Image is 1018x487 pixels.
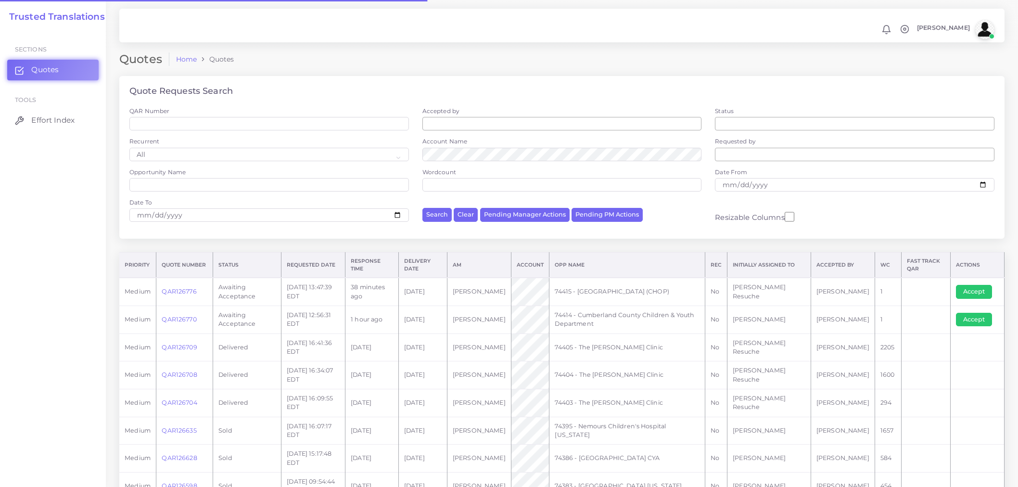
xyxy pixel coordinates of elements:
[875,253,901,278] th: WC
[447,361,511,389] td: [PERSON_NAME]
[422,208,452,222] button: Search
[549,361,705,389] td: 74404 - The [PERSON_NAME] Clinic
[156,253,213,278] th: Quote Number
[705,306,727,333] td: No
[572,208,643,222] button: Pending PM Actions
[705,389,727,417] td: No
[398,445,447,473] td: [DATE]
[213,389,281,417] td: Delivered
[705,278,727,306] td: No
[162,344,197,351] a: QAR126709
[281,306,345,333] td: [DATE] 12:56:31 EDT
[281,361,345,389] td: [DATE] 16:34:07 EDT
[447,333,511,361] td: [PERSON_NAME]
[549,278,705,306] td: 74415 - [GEOGRAPHIC_DATA] (CHOP)
[213,278,281,306] td: Awaiting Acceptance
[447,253,511,278] th: AM
[125,399,151,406] span: medium
[162,288,196,295] a: QAR126776
[811,333,875,361] td: [PERSON_NAME]
[901,253,950,278] th: Fast Track QAR
[705,417,727,445] td: No
[345,306,399,333] td: 1 hour ago
[480,208,570,222] button: Pending Manager Actions
[811,361,875,389] td: [PERSON_NAME]
[875,417,901,445] td: 1657
[197,54,234,64] li: Quotes
[15,46,47,53] span: Sections
[119,52,169,66] h2: Quotes
[705,445,727,473] td: No
[705,333,727,361] td: No
[811,306,875,333] td: [PERSON_NAME]
[727,389,811,417] td: [PERSON_NAME] Resuche
[129,198,152,206] label: Date To
[727,278,811,306] td: [PERSON_NAME] Resuche
[549,306,705,333] td: 74414 - Cumberland County Children & Youth Department
[213,445,281,473] td: Sold
[422,168,456,176] label: Wordcount
[705,361,727,389] td: No
[875,445,901,473] td: 584
[125,316,151,323] span: medium
[727,333,811,361] td: [PERSON_NAME] Resuche
[398,306,447,333] td: [DATE]
[398,361,447,389] td: [DATE]
[912,20,998,39] a: [PERSON_NAME]avatar
[125,344,151,351] span: medium
[129,137,159,145] label: Recurrent
[345,278,399,306] td: 38 minutes ago
[162,454,197,461] a: QAR126628
[727,417,811,445] td: [PERSON_NAME]
[15,96,37,103] span: Tools
[811,445,875,473] td: [PERSON_NAME]
[398,253,447,278] th: Delivery Date
[2,12,105,23] a: Trusted Translations
[7,110,99,130] a: Effort Index
[213,306,281,333] td: Awaiting Acceptance
[727,306,811,333] td: [PERSON_NAME]
[447,278,511,306] td: [PERSON_NAME]
[398,389,447,417] td: [DATE]
[875,278,901,306] td: 1
[162,427,196,434] a: QAR126635
[398,278,447,306] td: [DATE]
[715,107,734,115] label: Status
[875,306,901,333] td: 1
[129,168,186,176] label: Opportunity Name
[7,60,99,80] a: Quotes
[447,306,511,333] td: [PERSON_NAME]
[956,288,999,295] a: Accept
[727,445,811,473] td: [PERSON_NAME]
[549,445,705,473] td: 74386 - [GEOGRAPHIC_DATA] CYA
[129,86,233,97] h4: Quote Requests Search
[345,253,399,278] th: Response Time
[345,417,399,445] td: [DATE]
[705,253,727,278] th: REC
[454,208,478,222] button: Clear
[727,253,811,278] th: Initially Assigned to
[785,211,794,223] input: Resizable Columns
[345,333,399,361] td: [DATE]
[129,107,169,115] label: QAR Number
[447,417,511,445] td: [PERSON_NAME]
[811,278,875,306] td: [PERSON_NAME]
[956,285,992,298] button: Accept
[345,389,399,417] td: [DATE]
[447,389,511,417] td: [PERSON_NAME]
[811,253,875,278] th: Accepted by
[345,445,399,473] td: [DATE]
[549,389,705,417] td: 74403 - The [PERSON_NAME] Clinic
[125,288,151,295] span: medium
[975,20,994,39] img: avatar
[281,333,345,361] td: [DATE] 16:41:36 EDT
[875,361,901,389] td: 1600
[715,137,756,145] label: Requested by
[162,371,197,378] a: QAR126708
[31,115,75,126] span: Effort Index
[549,253,705,278] th: Opp Name
[162,316,196,323] a: QAR126770
[956,316,999,323] a: Accept
[422,137,468,145] label: Account Name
